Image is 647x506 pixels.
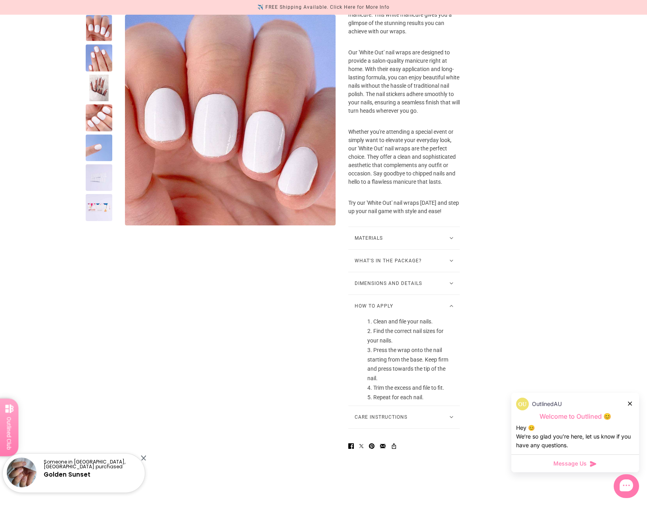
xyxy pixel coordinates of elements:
[44,460,138,469] p: Someone in [GEOGRAPHIC_DATA], [GEOGRAPHIC_DATA] purchased
[44,470,90,479] a: Golden Sunset
[367,393,453,402] li: Repeat for each nail.
[345,438,357,453] a: Share on Facebook
[367,317,453,327] li: Clean and file your nails.
[348,272,460,294] button: Dimensions and Details
[367,327,453,346] li: Find the correct nail sizes for your nails.
[377,438,389,453] a: Send via email
[366,438,378,453] a: Pin on Pinterest
[388,438,400,453] share-url: Copy URL
[516,412,634,421] p: Welcome to Outlined 😊
[125,15,336,225] img: White Out-Adult Nail Wraps-Outlined
[516,398,529,410] img: data:image/png;base64,iVBORw0KGgoAAAANSUhEUgAAACQAAAAkCAYAAADhAJiYAAAAAXNSR0IArs4c6QAAAERlWElmTU0...
[348,128,460,199] p: Whether you're attending a special event or simply want to elevate your everyday look, our 'White...
[257,3,390,12] div: ✈️ FREE Shipping Available. Click Here for More Info
[367,383,453,393] li: Trim the excess and file to fit.
[348,227,460,249] button: Materials
[348,250,460,272] button: What's in the package?
[348,295,460,317] button: How to Apply
[348,406,460,428] button: Care Instructions
[348,199,460,215] p: Try our 'White Out' nail wraps [DATE] and step up your nail game with style and ease!
[553,460,587,468] span: Message Us
[348,48,460,128] p: Our 'White Out' nail wraps are designed to provide a salon-quality manicure right at home. With t...
[356,438,367,453] a: Post on X
[516,423,634,450] div: Hey 😊 We‘re so glad you’re here, let us know if you have any questions.
[125,15,336,225] modal-trigger: Enlarge product image
[532,400,562,408] p: OutlinedAU
[367,346,453,383] li: Press the wrap onto the nail starting from the base. Keep firm and press towards the tip of the n...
